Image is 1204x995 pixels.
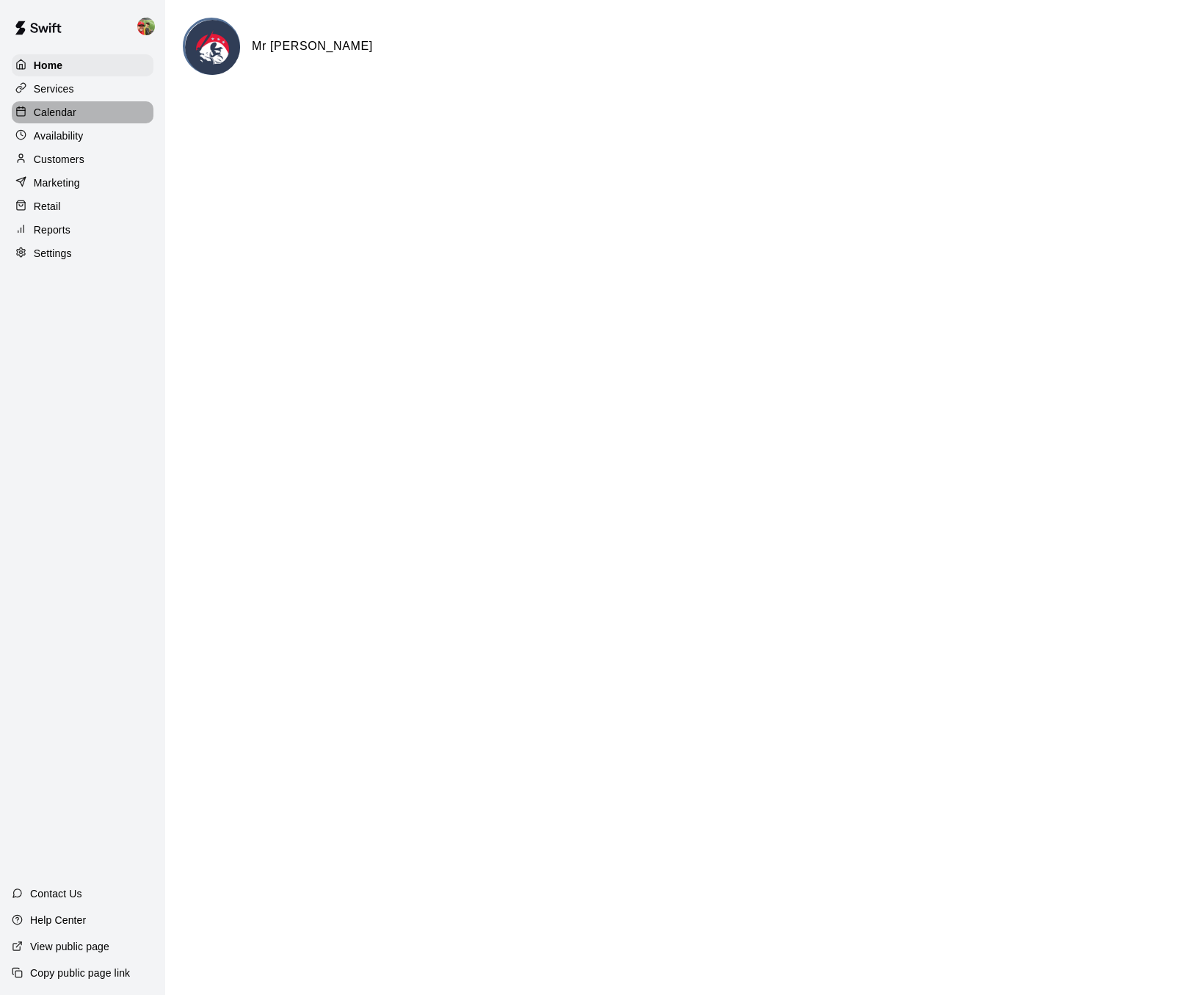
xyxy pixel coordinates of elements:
p: Contact Us [30,886,82,901]
a: Marketing [12,172,153,194]
p: Settings [34,246,72,261]
p: Services [34,82,74,96]
p: Marketing [34,176,80,190]
a: Calendar [12,101,153,123]
p: Copy public page link [30,966,130,980]
a: Reports [12,219,153,241]
p: Availability [34,129,84,143]
p: Retail [34,199,61,214]
a: Home [12,54,153,76]
h6: Mr [PERSON_NAME] [252,37,373,56]
p: Reports [34,222,70,237]
p: Help Center [30,913,86,927]
a: Customers [12,148,153,170]
p: View public page [30,939,109,954]
div: Matthew Cotter [134,12,165,41]
img: Mr Cages logo [185,20,240,75]
a: Availability [12,125,153,147]
p: Calendar [34,105,76,120]
a: Retail [12,195,153,217]
a: Settings [12,242,153,264]
p: Customers [34,152,84,167]
img: Matthew Cotter [137,18,155,35]
p: Home [34,58,63,73]
a: Services [12,78,153,100]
